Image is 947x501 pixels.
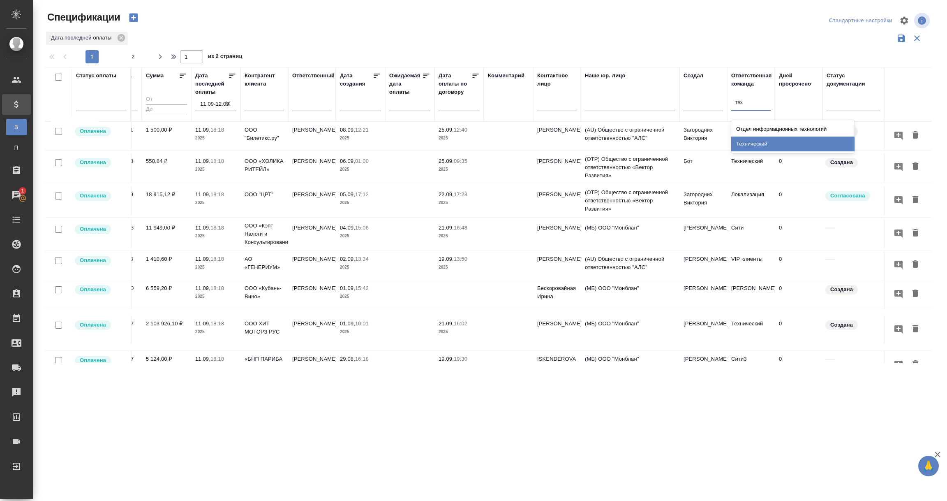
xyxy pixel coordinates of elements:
[355,356,369,362] p: 16:18
[454,127,467,133] p: 12:40
[340,356,355,362] p: 29.08,
[142,251,191,280] td: 1 410,60 ₽
[355,320,369,327] p: 10:01
[439,165,480,174] p: 2025
[210,225,224,231] p: 18:18
[340,263,381,271] p: 2025
[340,292,381,301] p: 2025
[454,356,467,362] p: 19:30
[679,186,727,215] td: Загородних Виктория
[195,165,236,174] p: 2025
[727,122,775,151] td: Локализация
[581,280,679,309] td: (МБ) ООО "Монблан"
[340,256,355,262] p: 02.09,
[6,139,27,156] a: П
[195,72,228,96] div: Дата последней оплаты
[340,72,373,88] div: Дата создания
[439,356,454,362] p: 19.09,
[679,351,727,380] td: [PERSON_NAME]
[355,256,369,262] p: 13:34
[533,186,581,215] td: [PERSON_NAME]
[142,153,191,182] td: 558,84 ₽
[80,225,106,233] p: Оплачена
[210,191,224,197] p: 18:18
[909,30,925,46] button: Сбросить фильтры
[127,50,140,63] button: 2
[727,220,775,248] td: Сити
[245,255,284,271] p: АО «ГЕНЕРИУМ»
[439,158,454,164] p: 25.09,
[195,363,236,371] p: 2025
[195,328,236,336] p: 2025
[142,315,191,344] td: 2 103 926,10 ₽
[731,72,772,88] div: Ответственная команда
[439,320,454,327] p: 21.09,
[288,315,336,344] td: [PERSON_NAME]
[51,34,114,42] p: Дата последней оплаты
[684,72,703,80] div: Создал
[355,127,369,133] p: 12:21
[245,190,284,199] p: ООО "ЦРТ"
[340,199,381,207] p: 2025
[533,351,581,380] td: ISKENDEROVA [PERSON_NAME]
[245,355,284,371] p: «БНП ПАРИБА Банк» АО
[10,144,23,152] span: П
[454,320,467,327] p: 16:02
[195,127,210,133] p: 11.09,
[288,186,336,215] td: [PERSON_NAME]
[439,363,480,371] p: 2025
[439,191,454,197] p: 22.09,
[340,285,355,291] p: 01.09,
[454,256,467,262] p: 13:50
[488,72,524,80] div: Комментарий
[727,186,775,215] td: Локализация
[288,251,336,280] td: [PERSON_NAME]
[775,186,822,215] td: 0
[908,257,922,272] button: Удалить
[245,72,284,88] div: Контрагент клиента
[80,321,106,329] p: Оплачена
[76,72,116,80] div: Статус оплаты
[340,191,355,197] p: 05.09,
[340,134,381,142] p: 2025
[340,165,381,174] p: 2025
[914,13,931,28] span: Посмотреть информацию
[340,363,381,371] p: 2025
[195,232,236,240] p: 2025
[581,151,679,184] td: (OTP) Общество с ограниченной ответственностью «Вектор Развития»
[581,220,679,248] td: (МБ) ООО "Монблан"
[288,280,336,309] td: [PERSON_NAME]
[245,222,284,246] p: ООО «Кэпт Налоги и Консультирование»
[922,457,935,475] span: 🙏
[908,128,922,143] button: Удалить
[908,193,922,208] button: Удалить
[142,351,191,380] td: 5 124,00 ₽
[830,321,853,329] p: Создана
[340,232,381,240] p: 2025
[2,185,31,205] a: 1
[533,280,581,309] td: Бескоровайная Ирина
[195,356,210,362] p: 11.09,
[146,72,164,80] div: Сумма
[80,356,106,364] p: Оплачена
[894,11,914,30] span: Настроить таблицу
[127,53,140,61] span: 2
[355,285,369,291] p: 15:42
[908,159,922,174] button: Удалить
[6,119,27,135] a: В
[679,122,727,151] td: Загородних Виктория
[908,322,922,337] button: Удалить
[210,127,224,133] p: 18:18
[195,225,210,231] p: 11.09,
[124,11,143,25] button: Создать
[439,256,454,262] p: 19.09,
[80,285,106,294] p: Оплачена
[727,351,775,380] td: Сити3
[142,186,191,215] td: 18 915,12 ₽
[340,328,381,336] p: 2025
[533,153,581,182] td: [PERSON_NAME]
[581,184,679,217] td: (OTP) Общество с ограниченной ответственностью «Вектор Развития»
[581,315,679,344] td: (МБ) ООО "Монблан"
[195,134,236,142] p: 2025
[439,263,480,271] p: 2025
